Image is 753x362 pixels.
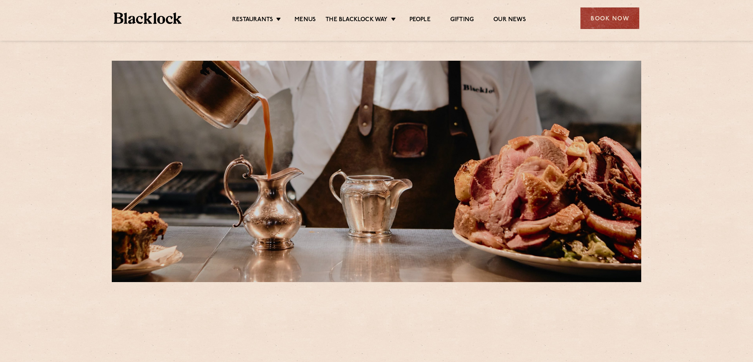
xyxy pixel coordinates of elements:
a: Gifting [450,16,474,25]
a: Our News [493,16,526,25]
div: Book Now [580,7,639,29]
a: Restaurants [232,16,273,25]
img: BL_Textured_Logo-footer-cropped.svg [114,13,182,24]
a: Menus [295,16,316,25]
a: The Blacklock Way [326,16,387,25]
a: People [409,16,431,25]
